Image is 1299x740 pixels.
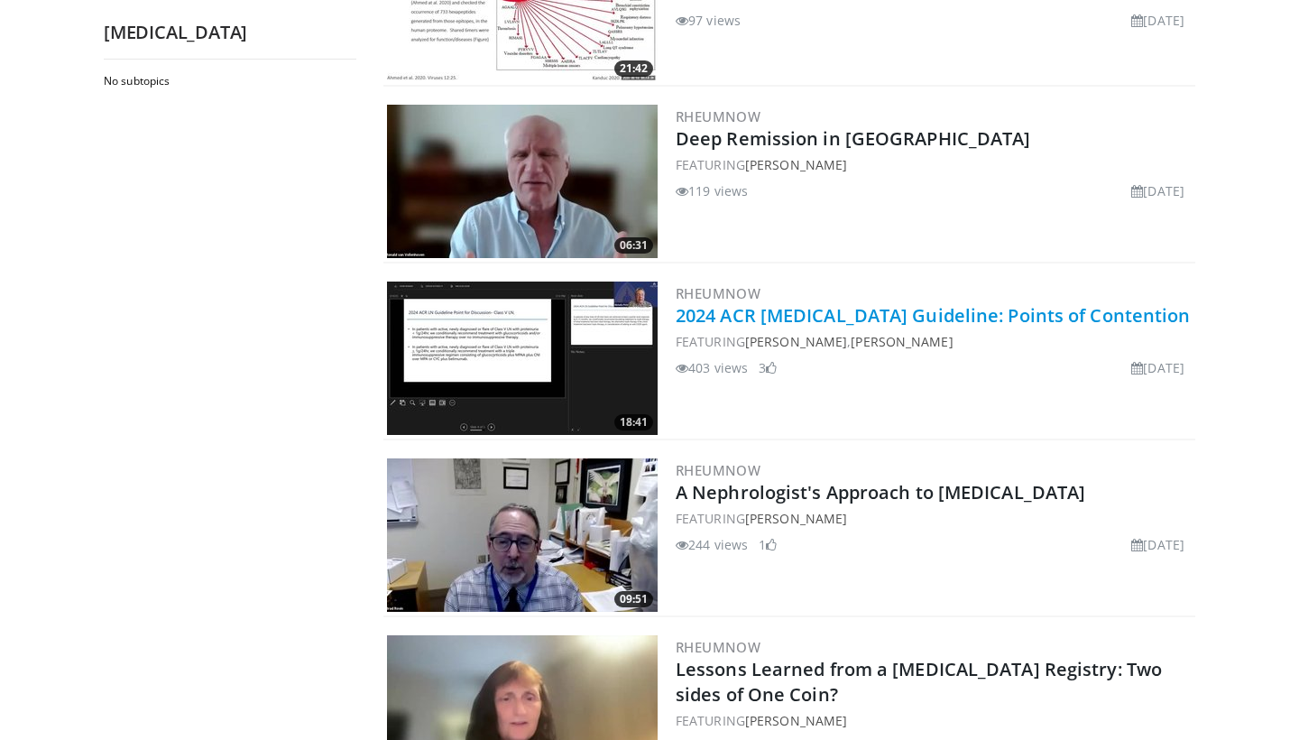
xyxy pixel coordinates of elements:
[676,284,760,302] a: RheumNow
[104,21,356,44] h2: [MEDICAL_DATA]
[676,11,741,30] li: 97 views
[676,657,1162,707] a: Lessons Learned from a [MEDICAL_DATA] Registry: Two sides of One Coin?
[614,237,653,254] span: 06:31
[104,74,352,88] h2: No subtopics
[851,333,953,350] a: [PERSON_NAME]
[387,105,658,258] img: ad1063b9-d0fa-4a4b-946a-a5f4394b740d.300x170_q85_crop-smart_upscale.jpg
[676,107,760,125] a: RheumNow
[676,155,1192,174] div: FEATURING
[1131,181,1184,200] li: [DATE]
[676,181,748,200] li: 119 views
[745,156,847,173] a: [PERSON_NAME]
[387,282,658,435] img: 048840a1-d661-4dde-99e5-9bd672269423.300x170_q85_crop-smart_upscale.jpg
[745,712,847,729] a: [PERSON_NAME]
[387,282,658,435] a: 18:41
[614,60,653,77] span: 21:42
[676,332,1192,351] div: FEATURING ,
[676,638,760,656] a: RheumNow
[614,591,653,607] span: 09:51
[387,458,658,612] a: 09:51
[745,333,847,350] a: [PERSON_NAME]
[1131,535,1184,554] li: [DATE]
[676,303,1191,328] a: 2024 ACR [MEDICAL_DATA] Guideline: Points of Contention
[614,414,653,430] span: 18:41
[1131,11,1184,30] li: [DATE]
[759,358,777,377] li: 3
[676,358,748,377] li: 403 views
[745,510,847,527] a: [PERSON_NAME]
[676,535,748,554] li: 244 views
[1131,358,1184,377] li: [DATE]
[676,509,1192,528] div: FEATURING
[387,105,658,258] a: 06:31
[759,535,777,554] li: 1
[676,711,1192,730] div: FEATURING
[387,458,658,612] img: f7ffb321-b4c1-45fb-8fc1-c4c69ba8bd7f.300x170_q85_crop-smart_upscale.jpg
[676,480,1085,504] a: A Nephrologist's Approach to [MEDICAL_DATA]
[676,461,760,479] a: RheumNow
[676,126,1031,151] a: Deep Remission in [GEOGRAPHIC_DATA]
